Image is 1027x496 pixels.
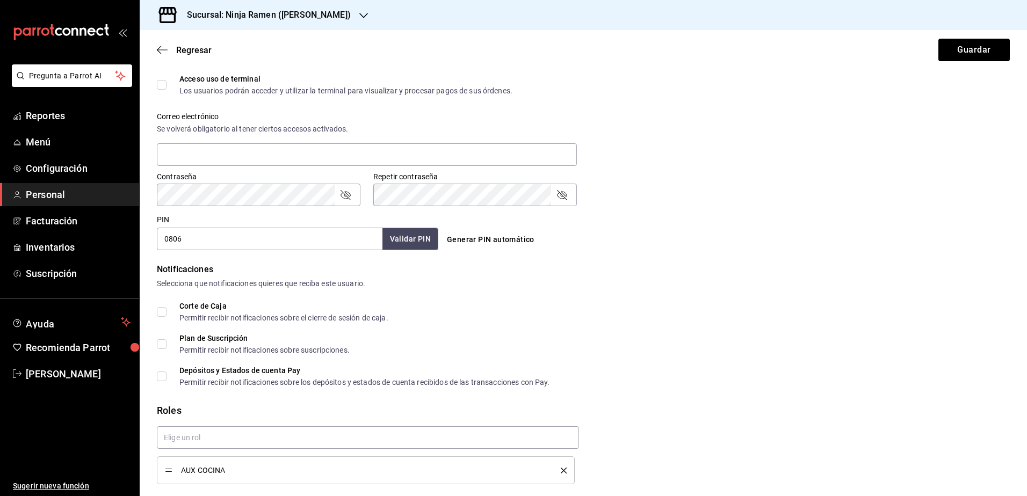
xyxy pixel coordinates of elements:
h3: Sucursal: Ninja Ramen ([PERSON_NAME]) [178,9,351,21]
div: Se volverá obligatorio al tener ciertos accesos activados. [157,123,577,135]
span: Facturación [26,214,131,228]
button: passwordField [339,188,352,201]
label: PIN [157,216,169,223]
span: [PERSON_NAME] [26,367,131,381]
div: Permitir recibir notificaciones sobre el cierre de sesión de caja. [179,314,388,322]
button: Pregunta a Parrot AI [12,64,132,87]
div: Roles [157,403,1010,418]
div: Depósitos y Estados de cuenta Pay [179,367,550,374]
span: Recomienda Parrot [26,340,131,355]
a: Pregunta a Parrot AI [8,78,132,89]
button: Guardar [938,39,1010,61]
button: Generar PIN automático [443,230,539,250]
div: Notificaciones [157,263,1010,276]
span: Pregunta a Parrot AI [29,70,115,82]
span: Menú [26,135,131,149]
button: passwordField [555,188,568,201]
button: open_drawer_menu [118,28,127,37]
div: Permitir recibir notificaciones sobre suscripciones. [179,346,350,354]
div: Los usuarios podrán acceder y utilizar la terminal para visualizar y procesar pagos de sus órdenes. [179,87,512,94]
div: Acceso uso de terminal [179,75,512,83]
span: AUX COCINA [181,466,545,474]
div: Permitir recibir notificaciones sobre los depósitos y estados de cuenta recibidos de las transacc... [179,378,550,386]
input: 3 a 6 dígitos [157,228,382,250]
span: Regresar [176,45,212,55]
span: Inventarios [26,240,131,254]
div: Plan de Suscripción [179,334,350,342]
label: Repetir contraseña [373,173,577,180]
div: Selecciona que notificaciones quieres que reciba este usuario. [157,278,1010,289]
div: Corte de Caja [179,302,388,310]
span: Reportes [26,108,131,123]
label: Contraseña [157,173,360,180]
input: Elige un rol [157,426,579,449]
button: Validar PIN [382,228,438,250]
span: Ayuda [26,316,117,329]
button: Regresar [157,45,212,55]
span: Personal [26,187,131,202]
span: Configuración [26,161,131,176]
button: delete [553,468,567,473]
span: Sugerir nueva función [13,480,131,492]
span: Suscripción [26,266,131,281]
label: Correo electrónico [157,113,577,120]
